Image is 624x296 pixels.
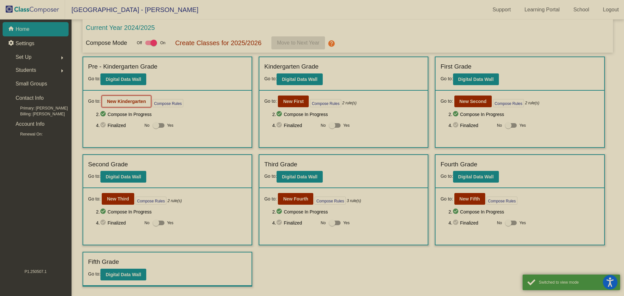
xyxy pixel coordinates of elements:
span: On [160,40,165,46]
span: Go to: [264,98,277,105]
span: No [145,122,149,128]
mat-icon: check_circle [100,208,108,216]
mat-icon: check_circle [276,219,284,227]
button: Compose Rules [152,99,183,107]
mat-icon: check_circle [452,122,460,129]
button: Compose Rules [310,99,341,107]
label: Kindergarten Grade [264,62,318,71]
span: No [145,220,149,226]
mat-icon: arrow_right [58,54,66,62]
mat-icon: check_circle [276,122,284,129]
span: 2. Compose In Progress [96,110,247,118]
i: 2 rule(s) [525,100,539,106]
i: 2 rule(s) [168,198,182,204]
span: Go to: [88,174,100,179]
b: New Third [107,196,129,201]
b: New First [283,99,304,104]
span: 2. Compose In Progress [96,208,247,216]
span: Go to: [264,174,277,179]
mat-icon: check_circle [100,219,108,227]
button: Move to Next Year [271,36,325,49]
span: Off [137,40,142,46]
label: Pre - Kindergarten Grade [88,62,157,71]
button: Digital Data Wall [100,269,146,280]
span: 2. Compose In Progress [272,110,423,118]
span: Go to: [440,98,453,105]
mat-icon: check_circle [452,219,460,227]
button: Compose Rules [136,197,166,205]
span: Go to: [264,196,277,202]
b: Digital Data Wall [282,174,317,179]
span: Yes [343,122,350,129]
p: Contact Info [16,94,44,103]
b: Digital Data Wall [106,174,141,179]
b: Digital Data Wall [106,77,141,82]
span: No [321,122,326,128]
span: Billing: [PERSON_NAME] [10,111,65,117]
span: 2. Compose In Progress [448,208,599,216]
span: Go to: [88,271,100,277]
mat-icon: check_circle [276,110,284,118]
a: School [568,5,594,15]
span: 2. Compose In Progress [448,110,599,118]
button: Compose Rules [315,197,345,205]
i: 2 rule(s) [342,100,357,106]
button: Digital Data Wall [453,171,499,183]
button: Compose Rules [487,197,517,205]
p: Create Classes for 2025/2026 [175,38,262,48]
button: Digital Data Wall [277,171,322,183]
p: Settings [16,40,34,47]
span: Set Up [16,53,32,62]
label: Fifth Grade [88,257,119,267]
span: Go to: [88,76,100,81]
a: Support [487,5,516,15]
span: Go to: [88,98,100,105]
b: Digital Data Wall [458,77,494,82]
b: New Fourth [283,196,308,201]
span: [GEOGRAPHIC_DATA] - [PERSON_NAME] [65,5,198,15]
span: No [321,220,326,226]
button: New First [278,96,309,107]
p: Account Info [16,120,45,129]
b: New Second [460,99,487,104]
b: New Kindergarten [107,99,146,104]
span: 2. Compose In Progress [272,208,423,216]
p: Compose Mode [86,39,127,47]
span: Move to Next Year [277,40,319,45]
button: New Third [102,193,134,205]
span: Go to: [264,76,277,81]
button: Digital Data Wall [277,73,322,85]
mat-icon: check_circle [452,208,460,216]
button: New Second [454,96,492,107]
span: 4. Finalized [448,122,494,129]
i: 3 rule(s) [347,198,361,204]
b: Digital Data Wall [282,77,317,82]
span: 4. Finalized [96,122,141,129]
mat-icon: check_circle [452,110,460,118]
button: Digital Data Wall [100,171,146,183]
mat-icon: settings [8,40,16,47]
span: Go to: [440,196,453,202]
span: Go to: [440,76,453,81]
span: Yes [519,122,526,129]
p: Home [16,25,30,33]
button: Digital Data Wall [100,73,146,85]
a: Logout [598,5,624,15]
mat-icon: help [328,40,335,47]
button: New Fifth [454,193,485,205]
mat-icon: home [8,25,16,33]
label: First Grade [440,62,471,71]
button: Digital Data Wall [453,73,499,85]
mat-icon: check_circle [100,122,108,129]
button: Compose Rules [493,99,524,107]
span: 4. Finalized [96,219,141,227]
label: Second Grade [88,160,128,169]
label: Third Grade [264,160,297,169]
b: Digital Data Wall [106,272,141,277]
b: New Fifth [460,196,480,201]
span: Yes [167,122,174,129]
div: Switched to view mode [539,279,615,285]
mat-icon: arrow_right [58,67,66,75]
span: 4. Finalized [272,219,318,227]
span: No [497,122,502,128]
